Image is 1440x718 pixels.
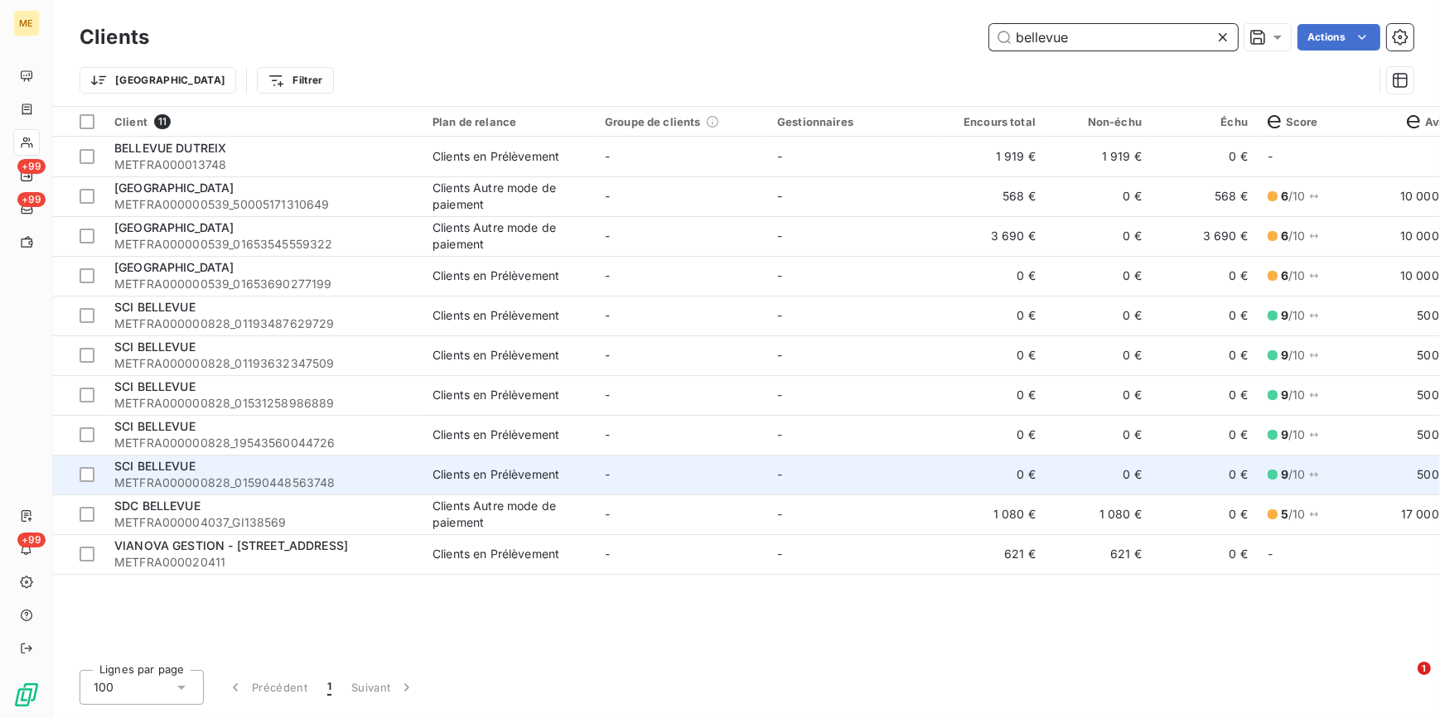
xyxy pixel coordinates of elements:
[1046,216,1152,256] td: 0 €
[1152,137,1258,176] td: 0 €
[605,348,610,362] span: -
[1046,176,1152,216] td: 0 €
[1281,426,1306,443] span: / 10
[1056,115,1142,128] div: Non-échu
[1152,375,1258,415] td: 0 €
[777,507,782,521] span: -
[605,229,610,243] span: -
[114,554,413,571] span: METFRA000020411
[605,308,610,322] span: -
[17,192,46,207] span: +99
[940,534,1046,574] td: 621 €
[1152,176,1258,216] td: 568 €
[940,256,1046,296] td: 0 €
[605,427,610,441] span: -
[940,296,1046,335] td: 0 €
[777,388,782,402] span: -
[777,189,782,203] span: -
[1152,494,1258,534] td: 0 €
[777,348,782,362] span: -
[114,475,413,491] span: METFRA000000828_01590448563748
[114,141,226,155] span: BELLEVUE DUTREIX
[777,149,782,163] span: -
[1162,115,1248,128] div: Échu
[432,347,559,364] div: Clients en Prélèvement
[432,498,585,531] div: Clients Autre mode de paiement
[605,388,610,402] span: -
[114,181,234,195] span: [GEOGRAPHIC_DATA]
[1046,375,1152,415] td: 0 €
[950,115,1036,128] div: Encours total
[1046,494,1152,534] td: 1 080 €
[432,148,559,165] div: Clients en Prélèvement
[1281,387,1306,403] span: / 10
[605,547,610,561] span: -
[432,307,559,324] div: Clients en Prélèvement
[13,10,40,36] div: ME
[114,316,413,332] span: METFRA000000828_01193487629729
[17,159,46,174] span: +99
[13,195,39,222] a: +99
[114,459,196,473] span: SCI BELLEVUE
[114,276,413,292] span: METFRA000000539_01653690277199
[1258,534,1390,574] td: -
[605,115,701,128] span: Groupe de clients
[257,67,333,94] button: Filtrer
[1152,415,1258,455] td: 0 €
[217,670,317,705] button: Précédent
[114,435,413,451] span: METFRA000000828_19543560044726
[1281,348,1288,362] span: 9
[1152,335,1258,375] td: 0 €
[940,494,1046,534] td: 1 080 €
[1281,307,1306,324] span: / 10
[114,220,234,234] span: [GEOGRAPHIC_DATA]
[777,268,782,282] span: -
[605,467,610,481] span: -
[432,546,559,562] div: Clients en Prélèvement
[940,137,1046,176] td: 1 919 €
[989,24,1238,51] input: Rechercher
[1046,256,1152,296] td: 0 €
[605,149,610,163] span: -
[1046,455,1152,494] td: 0 €
[1152,256,1258,296] td: 0 €
[1046,335,1152,375] td: 0 €
[114,395,413,412] span: METFRA000000828_01531258986889
[1281,388,1288,402] span: 9
[940,216,1046,256] td: 3 690 €
[605,507,610,521] span: -
[1046,296,1152,335] td: 0 €
[114,157,413,173] span: METFRA000013748
[777,427,782,441] span: -
[432,387,559,403] div: Clients en Prélèvement
[114,419,196,433] span: SCI BELLEVUE
[80,67,236,94] button: [GEOGRAPHIC_DATA]
[940,375,1046,415] td: 0 €
[940,176,1046,216] td: 568 €
[432,219,585,253] div: Clients Autre mode de paiement
[940,455,1046,494] td: 0 €
[341,670,425,705] button: Suivant
[1152,534,1258,574] td: 0 €
[1281,427,1288,441] span: 9
[1297,24,1380,51] button: Actions
[1258,137,1390,176] td: -
[114,236,413,253] span: METFRA000000539_01653545559322
[777,467,782,481] span: -
[1046,415,1152,455] td: 0 €
[605,268,610,282] span: -
[605,189,610,203] span: -
[114,538,348,552] span: VIANOVA GESTION - [STREET_ADDRESS]
[1281,467,1288,481] span: 9
[432,267,559,284] div: Clients en Prélèvement
[432,115,585,128] div: Plan de relance
[80,22,149,52] h3: Clients
[1281,189,1288,203] span: 6
[327,679,331,696] span: 1
[114,514,413,531] span: METFRA000004037_GI138569
[1281,268,1288,282] span: 6
[1281,188,1306,205] span: / 10
[1152,455,1258,494] td: 0 €
[777,308,782,322] span: -
[1046,137,1152,176] td: 1 919 €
